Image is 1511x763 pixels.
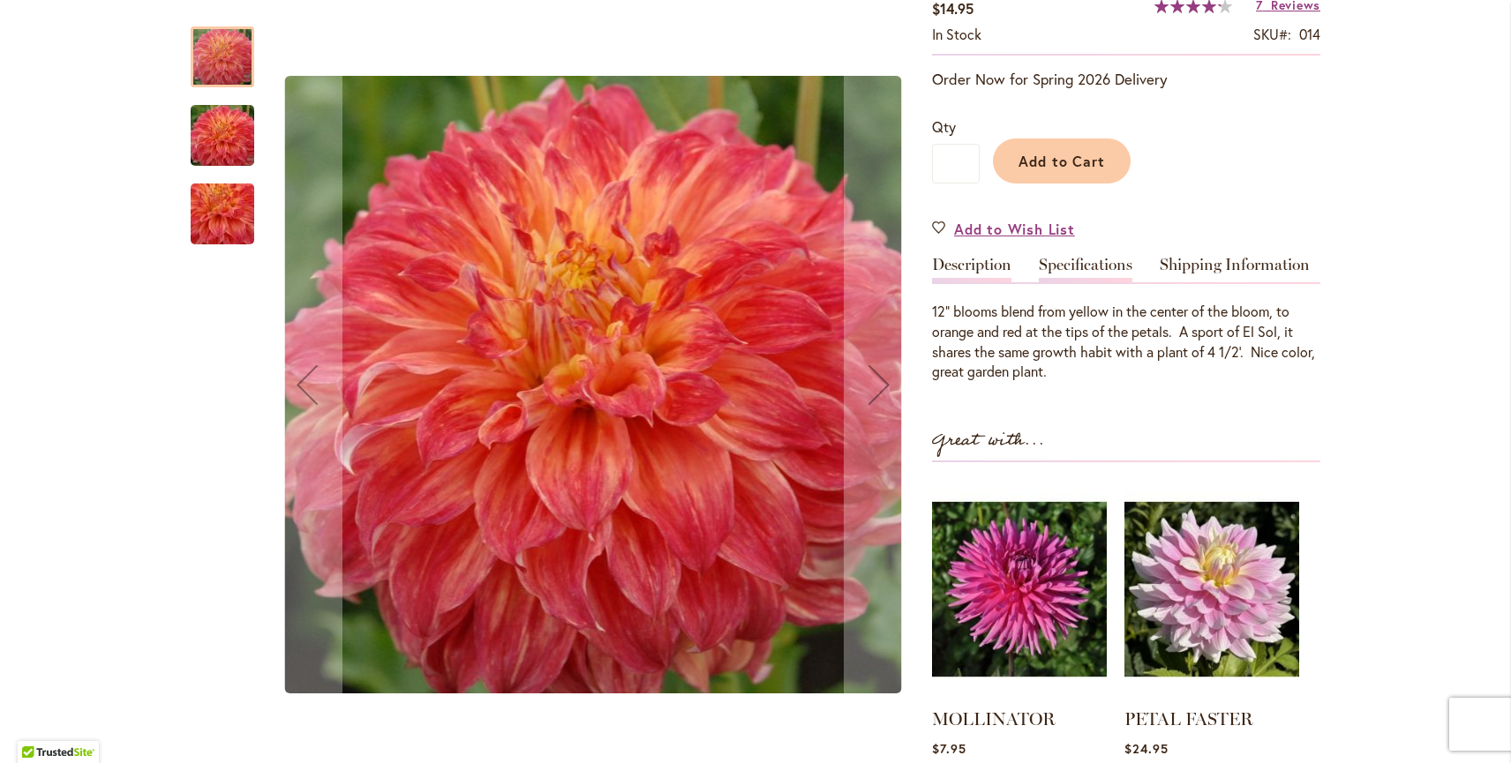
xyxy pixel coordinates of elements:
[1299,25,1320,45] div: 014
[1039,257,1132,282] a: Specifications
[191,9,272,87] div: Mercury
[1124,740,1169,757] span: $24.95
[932,426,1045,455] strong: Great with...
[285,76,902,693] img: Mercury
[1160,257,1310,282] a: Shipping Information
[1019,152,1106,170] span: Add to Cart
[844,9,914,761] button: Next
[1124,480,1299,699] img: PETAL FASTER
[1124,708,1253,729] a: PETAL FASTER
[1253,25,1291,43] strong: SKU
[932,740,966,757] span: $7.95
[932,480,1107,699] img: MOLLINATOR
[159,94,286,178] img: Mercury
[932,69,1320,90] p: Order Now for Spring 2026 Delivery
[13,700,63,750] iframe: Launch Accessibility Center
[932,257,1011,282] a: Description
[272,9,342,761] button: Previous
[932,25,981,43] span: In stock
[932,219,1075,239] a: Add to Wish List
[932,117,956,136] span: Qty
[932,257,1320,382] div: Detailed Product Info
[932,25,981,45] div: Availability
[191,87,272,166] div: Mercury
[272,9,914,761] div: MercuryMercuryMercury
[932,302,1320,382] div: 12" blooms blend from yellow in the center of the bloom, to orange and red at the tips of the pet...
[993,138,1131,183] button: Add to Cart
[272,9,914,761] div: Mercury
[954,219,1075,239] span: Add to Wish List
[159,156,286,273] img: Mercury
[191,166,254,244] div: Mercury
[932,708,1056,729] a: MOLLINATOR
[272,9,996,761] div: Product Images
